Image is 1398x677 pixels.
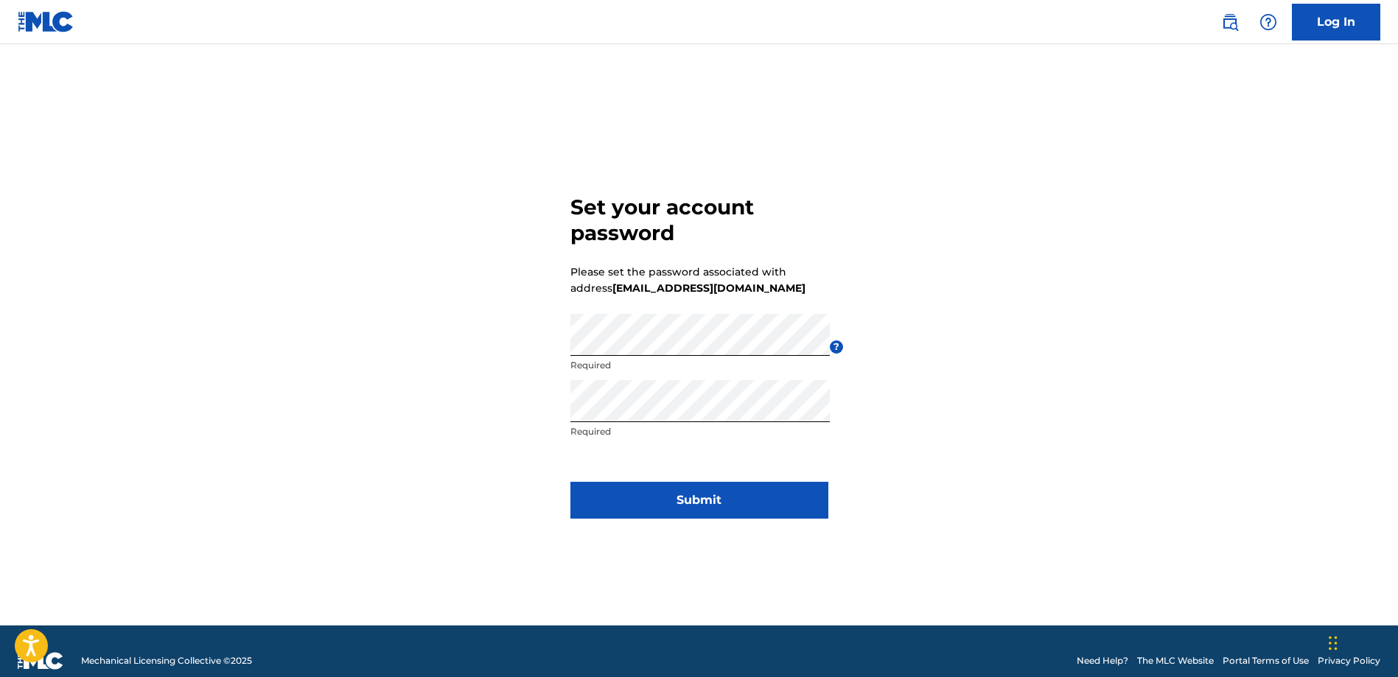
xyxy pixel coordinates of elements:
a: Privacy Policy [1318,654,1380,667]
a: Portal Terms of Use [1223,654,1309,667]
div: Help [1254,7,1283,37]
iframe: Chat Widget [1324,606,1398,677]
a: Log In [1292,4,1380,41]
img: help [1259,13,1277,31]
span: Mechanical Licensing Collective © 2025 [81,654,252,667]
img: logo [18,652,63,670]
span: ? [830,340,843,354]
a: Public Search [1215,7,1245,37]
div: Drag [1329,621,1338,665]
p: Please set the password associated with address [570,264,805,296]
p: Required [570,425,830,438]
a: Need Help? [1077,654,1128,667]
img: search [1221,13,1239,31]
h3: Set your account password [570,194,828,246]
strong: [EMAIL_ADDRESS][DOMAIN_NAME] [612,281,805,295]
p: Required [570,359,830,372]
img: MLC Logo [18,11,74,32]
a: The MLC Website [1137,654,1214,667]
button: Submit [570,482,828,519]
